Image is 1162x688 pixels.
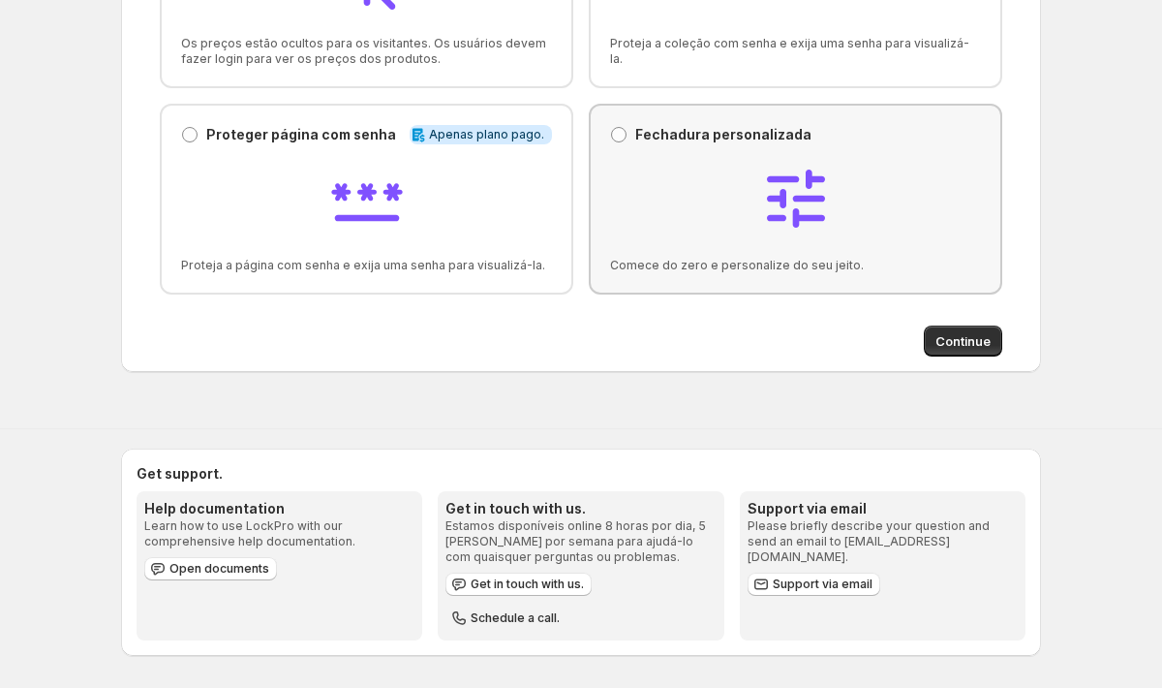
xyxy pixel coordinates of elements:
h3: Help documentation [144,499,414,518]
p: Fechadura personalizada [635,125,811,144]
button: Continue [924,326,1002,357]
a: Open documents [144,557,277,580]
p: Please briefly describe your question and send an email to [EMAIL_ADDRESS][DOMAIN_NAME]. [748,518,1018,565]
p: Learn how to use LockPro with our comprehensive help documentation. [144,518,414,549]
span: Proteja a página com senha e exija uma senha para visualizá-la. [181,258,552,273]
img: Password protect page [328,160,406,237]
p: Proteger página com senha [206,125,396,144]
span: Continue [935,331,991,351]
span: Open documents [169,561,269,577]
span: Schedule a call. [471,610,560,626]
p: Estamos disponíveis online 8 horas por dia, 5 [PERSON_NAME] por semana para ajudá-lo com quaisque... [445,518,716,565]
span: Support via email [773,577,872,592]
span: Proteja a coleção com senha e exija uma senha para visualizá-la. [610,36,981,67]
span: Os preços estão ocultos para os visitantes. Os usuários devem fazer login para ver os preços dos ... [181,36,552,67]
h2: Get support. [137,464,1025,484]
a: Support via email [748,573,880,596]
button: Get in touch with us. [445,573,592,596]
span: Comece do zero e personalize do seu jeito. [610,258,981,273]
button: Schedule a call. [445,607,567,630]
span: Get in touch with us. [471,577,584,592]
h3: Get in touch with us. [445,499,716,518]
img: Custom lock [757,160,835,237]
span: Apenas plano pago. [429,127,544,142]
h3: Support via email [748,499,1018,518]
